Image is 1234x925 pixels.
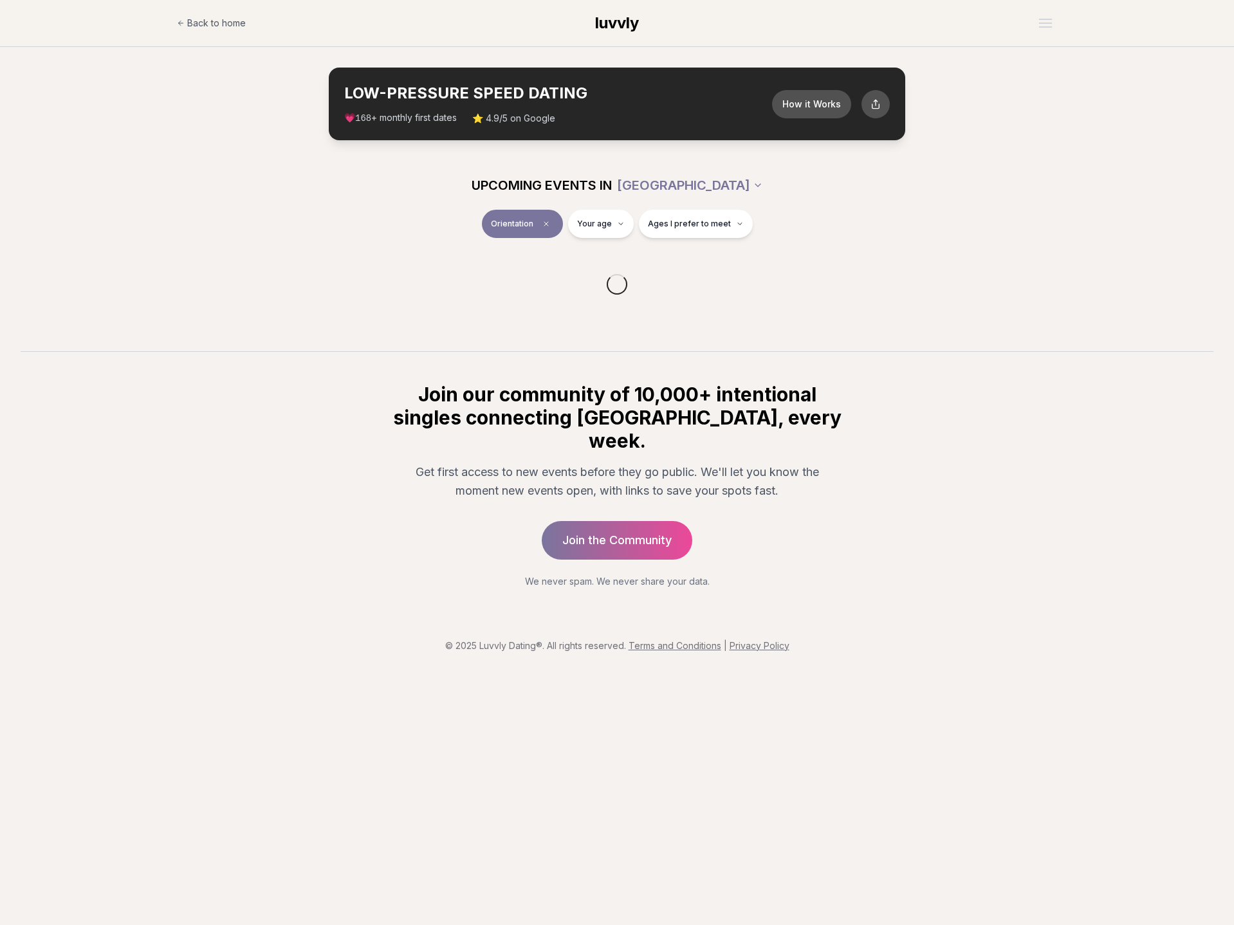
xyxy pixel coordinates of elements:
button: Ages I prefer to meet [639,210,753,238]
a: luvvly [595,13,639,33]
span: UPCOMING EVENTS IN [472,176,612,194]
span: ⭐ 4.9/5 on Google [472,112,555,125]
button: Your age [568,210,634,238]
span: | [724,640,727,651]
a: Join the Community [542,521,692,560]
span: Orientation [491,219,533,229]
a: Terms and Conditions [629,640,721,651]
button: Open menu [1034,14,1057,33]
span: 💗 + monthly first dates [344,111,457,125]
span: Back to home [187,17,246,30]
button: How it Works [772,90,851,118]
button: OrientationClear event type filter [482,210,563,238]
a: Privacy Policy [730,640,789,651]
h2: LOW-PRESSURE SPEED DATING [344,83,772,104]
a: Back to home [177,10,246,36]
button: [GEOGRAPHIC_DATA] [617,171,763,199]
span: 168 [355,113,371,124]
p: Get first access to new events before they go public. We'll let you know the moment new events op... [401,462,833,500]
p: © 2025 Luvvly Dating®. All rights reserved. [10,639,1224,652]
span: Your age [577,219,612,229]
span: Clear event type filter [539,216,554,232]
span: Ages I prefer to meet [648,219,731,229]
p: We never spam. We never share your data. [391,575,843,588]
span: luvvly [595,14,639,32]
h2: Join our community of 10,000+ intentional singles connecting [GEOGRAPHIC_DATA], every week. [391,383,843,452]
